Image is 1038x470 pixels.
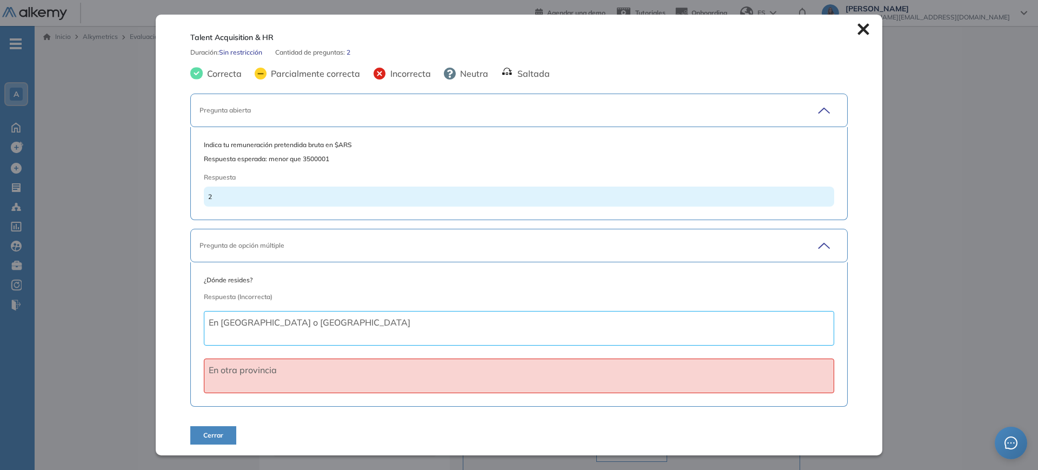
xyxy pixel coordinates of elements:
span: Respuesta (Incorrecta) [204,293,272,301]
span: En [GEOGRAPHIC_DATA] o [GEOGRAPHIC_DATA] [209,317,410,328]
span: ¿Dónde resides? [204,275,834,285]
span: Cantidad de preguntas: [275,48,347,57]
span: Respuesta esperada: menor que 3500001 [204,154,834,164]
span: En otra provincia [209,365,277,375]
span: 2 [208,193,212,201]
span: Cerrar [203,431,223,440]
span: Respuesta [204,173,771,182]
span: message [1004,436,1017,449]
button: Cerrar [190,426,236,445]
span: Sin restricción [219,48,262,57]
span: Duración : [190,48,219,57]
span: Incorrecta [386,67,431,80]
div: Pregunta de opción múltiple [199,241,775,250]
span: Parcialmente correcta [267,67,360,80]
span: Neutra [456,67,488,80]
span: 2 [347,48,350,57]
span: Talent Acquisition & HR [190,32,274,43]
span: Indica tu remuneración pretendida bruta en $ARS [204,140,834,150]
span: Correcta [203,67,242,80]
div: Pregunta abierta [199,105,775,115]
span: Saltada [513,67,550,80]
